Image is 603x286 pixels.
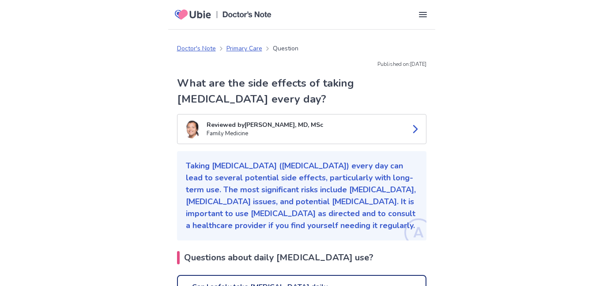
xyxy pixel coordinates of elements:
p: Question [273,44,298,53]
p: Reviewed by [PERSON_NAME], MD, MSc [207,120,403,130]
h1: What are the side effects of taking [MEDICAL_DATA] every day? [177,75,426,107]
img: Kenji Taylor [183,120,201,138]
p: Published on: [DATE] [177,60,426,68]
h2: Questions about daily [MEDICAL_DATA] use? [177,251,426,264]
a: Doctor's Note [177,44,216,53]
a: Kenji TaylorReviewed by[PERSON_NAME], MD, MScFamily Medicine [177,114,426,144]
img: Doctors Note Logo [222,11,271,18]
p: Family Medicine [207,130,403,138]
p: Taking [MEDICAL_DATA] ([MEDICAL_DATA]) every day can lead to several potential side effects, part... [186,160,418,232]
a: Primary Care [226,44,262,53]
nav: breadcrumb [177,44,298,53]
